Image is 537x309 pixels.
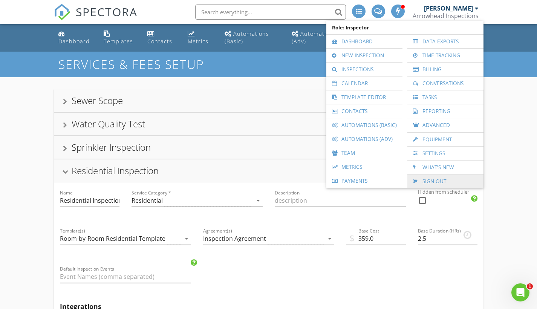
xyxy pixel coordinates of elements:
[60,235,165,242] div: Room-by-Room Residential Template
[411,90,480,104] a: Tasks
[330,174,399,188] a: Payments
[72,118,145,130] div: Water Quality Test
[222,27,283,49] a: Automations (Basic)
[411,161,480,174] a: What's New
[330,104,399,118] a: Contacts
[225,30,269,45] div: Automations (Basic)
[330,132,399,146] a: Automations (Adv)
[182,234,191,243] i: arrow_drop_down
[76,4,138,20] span: SPECTORA
[527,283,533,289] span: 1
[147,38,172,45] div: Contacts
[411,49,480,62] a: Time Tracking
[275,194,406,207] input: Description
[330,35,399,48] a: Dashboard
[411,147,480,160] a: Settings
[411,133,480,146] a: Equipment
[72,94,123,107] div: Sewer Scope
[346,233,406,245] input: Base Cost
[413,12,479,20] div: Arrowhead Inspections
[254,196,263,205] i: arrow_drop_down
[411,174,480,188] a: Sign Out
[54,4,70,20] img: The Best Home Inspection Software - Spectora
[55,27,95,49] a: Dashboard
[330,76,399,90] a: Calendar
[203,235,266,242] div: Inspection Agreement
[330,49,399,62] a: New Inspection
[60,194,119,207] input: Name
[349,231,355,245] span: $
[101,27,138,49] a: Templates
[54,10,138,26] a: SPECTORA
[424,5,473,12] div: [PERSON_NAME]
[411,118,480,132] a: Advanced
[188,38,208,45] div: Metrics
[195,5,346,20] input: Search everything...
[104,38,133,45] div: Templates
[511,283,529,301] iframe: Intercom live chat
[325,234,334,243] i: arrow_drop_down
[411,76,480,90] a: Conversations
[58,38,90,45] div: Dashboard
[185,27,216,49] a: Metrics
[144,27,179,49] a: Contacts
[330,63,399,76] a: Inspections
[330,118,399,132] a: Automations (Basic)
[292,30,336,45] div: Automations (Adv)
[411,63,480,76] a: Billing
[411,35,480,48] a: Data Exports
[289,27,346,49] a: Automations (Advanced)
[132,197,163,204] div: Residential
[72,164,159,177] div: Residential Inspection
[411,104,480,118] a: Reporting
[330,21,480,34] span: Role: Inspector
[58,58,478,71] h1: SERVICES & FEES SETUP
[330,146,399,160] a: Team
[330,90,399,104] a: Template Editor
[60,271,191,283] input: Default Inspection Events
[418,233,477,245] input: Base Duration (HRs)
[330,160,399,174] a: Metrics
[72,141,151,153] div: Sprinkler Inspection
